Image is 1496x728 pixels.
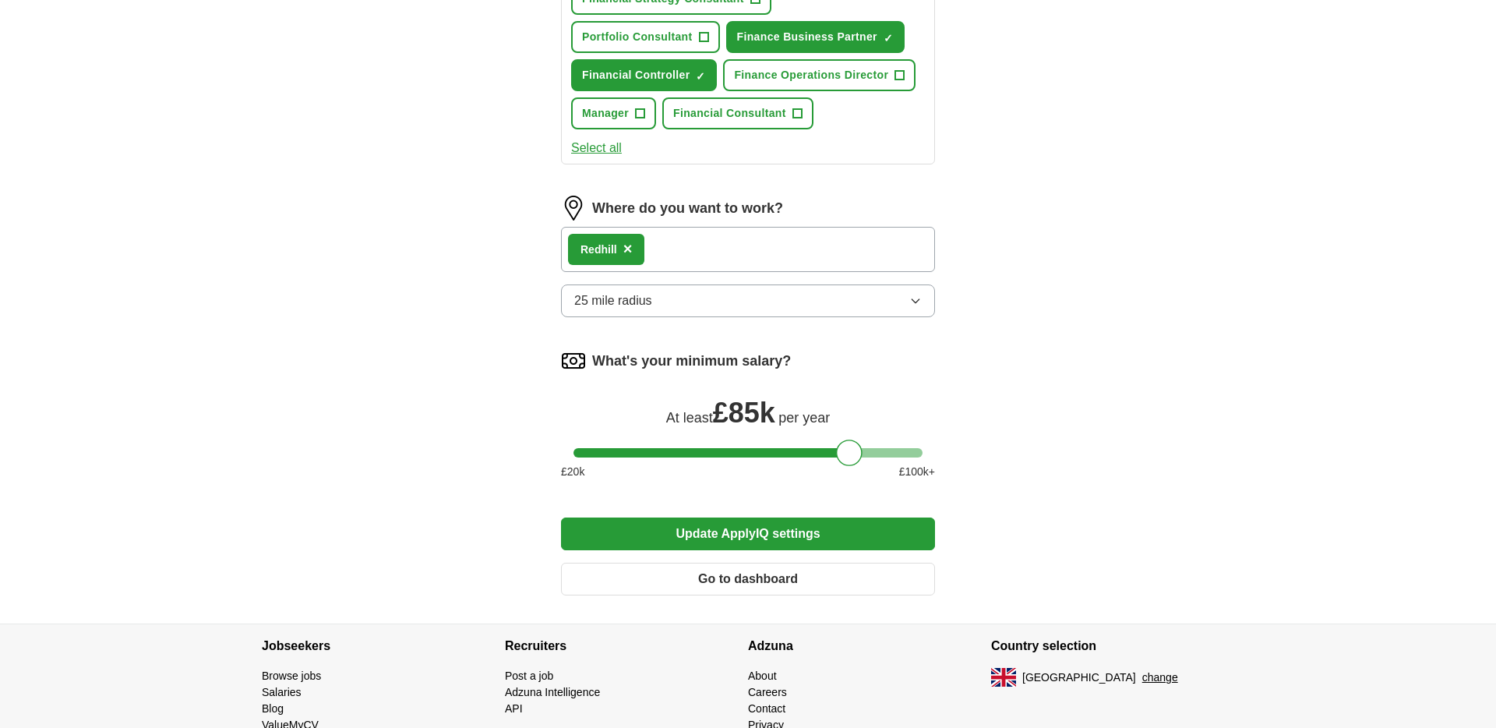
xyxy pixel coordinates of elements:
[582,29,693,45] span: Portfolio Consultant
[1022,670,1136,686] span: [GEOGRAPHIC_DATA]
[505,670,553,682] a: Post a job
[580,242,617,258] div: Redhill
[723,59,916,91] button: Finance Operations Director
[713,397,775,429] span: £ 85k
[571,139,622,157] button: Select all
[991,668,1016,687] img: UK flag
[582,105,629,122] span: Manager
[778,410,830,426] span: per year
[561,348,586,373] img: salary.png
[561,284,935,317] button: 25 mile radius
[505,686,600,698] a: Adzuna Intelligence
[734,67,888,83] span: Finance Operations Director
[592,351,791,372] label: What's your minimum salary?
[561,464,584,480] span: £ 20 k
[571,21,720,53] button: Portfolio Consultant
[748,670,777,682] a: About
[666,410,713,426] span: At least
[574,292,652,310] span: 25 mile radius
[262,702,284,715] a: Blog
[726,21,905,53] button: Finance Business Partner✓
[561,518,935,550] button: Update ApplyIQ settings
[623,238,633,261] button: ×
[262,670,321,682] a: Browse jobs
[592,198,783,219] label: Where do you want to work?
[505,702,523,715] a: API
[582,67,690,83] span: Financial Controller
[662,97,813,129] button: Financial Consultant
[623,240,633,257] span: ×
[748,686,787,698] a: Careers
[991,624,1234,668] h4: Country selection
[673,105,786,122] span: Financial Consultant
[737,29,877,45] span: Finance Business Partner
[561,196,586,221] img: location.png
[696,70,705,83] span: ✓
[1142,670,1178,686] button: change
[262,686,302,698] a: Salaries
[571,59,717,91] button: Financial Controller✓
[884,32,893,44] span: ✓
[899,464,935,480] span: £ 100 k+
[571,97,656,129] button: Manager
[561,563,935,595] button: Go to dashboard
[748,702,785,715] a: Contact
